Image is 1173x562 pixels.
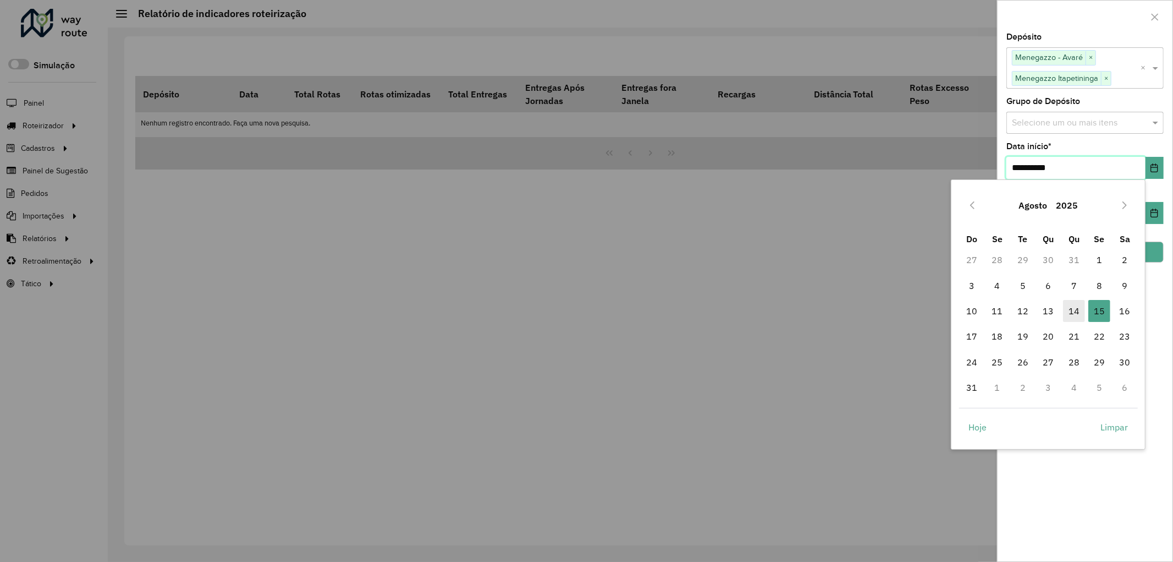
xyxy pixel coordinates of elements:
span: 8 [1088,275,1110,297]
span: 14 [1063,300,1085,322]
div: Choose Date [951,179,1146,450]
td: 2 [1010,375,1036,400]
td: 3 [1036,375,1061,400]
span: Hoje [968,421,987,434]
span: 31 [961,377,983,399]
button: Hoje [959,416,996,438]
td: 23 [1112,324,1137,349]
td: 1 [1087,247,1112,272]
td: 6 [1112,375,1137,400]
span: 18 [987,325,1009,347]
span: 25 [987,351,1009,373]
td: 6 [1036,272,1061,298]
span: Qu [1069,233,1080,244]
td: 16 [1112,298,1137,324]
td: 24 [959,350,984,375]
button: Choose Date [1146,202,1164,224]
span: × [1101,72,1111,85]
button: Choose Date [1146,157,1164,179]
span: 12 [1012,300,1034,322]
span: × [1086,51,1095,64]
span: 16 [1114,300,1136,322]
td: 14 [1061,298,1087,324]
td: 4 [1061,375,1087,400]
td: 31 [1061,247,1087,272]
button: Choose Year [1051,192,1082,219]
span: 10 [961,300,983,322]
td: 22 [1087,324,1112,349]
td: 30 [1036,247,1061,272]
td: 11 [985,298,1010,324]
td: 29 [1087,350,1112,375]
span: 1 [1088,249,1110,271]
td: 15 [1087,298,1112,324]
td: 10 [959,298,984,324]
label: Grupo de Depósito [1006,95,1080,108]
td: 18 [985,324,1010,349]
td: 12 [1010,298,1036,324]
span: 19 [1012,325,1034,347]
td: 28 [1061,350,1087,375]
span: 27 [1037,351,1059,373]
span: 9 [1114,275,1136,297]
span: 6 [1037,275,1059,297]
span: 2 [1114,249,1136,271]
span: 24 [961,351,983,373]
span: Limpar [1101,421,1128,434]
span: Qu [1043,233,1054,244]
td: 27 [959,247,984,272]
button: Limpar [1092,416,1138,438]
span: Do [966,233,977,244]
td: 20 [1036,324,1061,349]
label: Depósito [1006,30,1042,43]
td: 25 [985,350,1010,375]
span: 13 [1037,300,1059,322]
td: 9 [1112,272,1137,298]
td: 21 [1061,324,1087,349]
span: Clear all [1141,62,1150,75]
span: 20 [1037,325,1059,347]
span: 15 [1088,300,1110,322]
td: 30 [1112,350,1137,375]
span: 28 [1063,351,1085,373]
span: Se [1094,233,1105,244]
td: 27 [1036,350,1061,375]
span: 29 [1088,351,1110,373]
button: Previous Month [963,197,981,214]
span: Se [992,233,1003,244]
td: 4 [985,272,1010,298]
td: 1 [985,375,1010,400]
span: Sa [1120,233,1130,244]
td: 2 [1112,247,1137,272]
td: 3 [959,272,984,298]
td: 17 [959,324,984,349]
span: Te [1018,233,1028,244]
td: 29 [1010,247,1036,272]
span: 17 [961,325,983,347]
span: 30 [1114,351,1136,373]
td: 5 [1087,375,1112,400]
td: 7 [1061,272,1087,298]
span: 26 [1012,351,1034,373]
span: 7 [1063,275,1085,297]
label: Data início [1006,140,1051,153]
span: 21 [1063,325,1085,347]
span: 11 [987,300,1009,322]
span: Menegazzo - Avaré [1012,51,1086,64]
span: 23 [1114,325,1136,347]
td: 19 [1010,324,1036,349]
span: 3 [961,275,983,297]
span: 5 [1012,275,1034,297]
td: 26 [1010,350,1036,375]
td: 13 [1036,298,1061,324]
td: 5 [1010,272,1036,298]
td: 8 [1087,272,1112,298]
button: Next Month [1116,197,1133,214]
td: 28 [985,247,1010,272]
span: Menegazzo Itapetininga [1012,72,1101,85]
td: 31 [959,375,984,400]
button: Choose Month [1014,192,1051,219]
span: 22 [1088,325,1110,347]
span: 4 [987,275,1009,297]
